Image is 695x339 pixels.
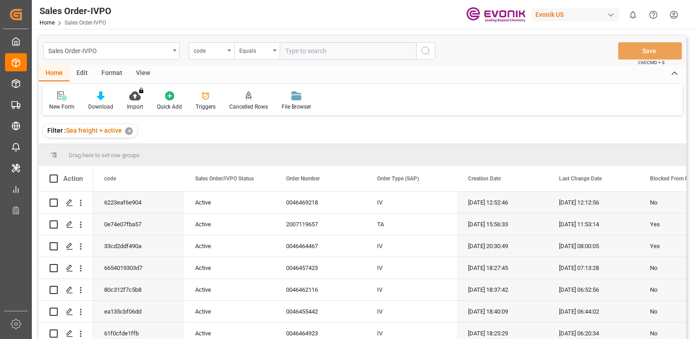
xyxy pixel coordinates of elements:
div: 33cd2ddf490a [93,235,184,257]
div: [DATE] 12:12:56 [548,192,639,213]
div: Active [195,192,264,213]
div: 0046455442 [275,301,366,322]
div: [DATE] 06:52:56 [548,279,639,300]
div: Evonik US [532,8,619,21]
div: Equals [239,45,270,55]
div: ✕ [125,127,133,135]
div: Active [195,258,264,279]
div: Home [39,66,70,81]
div: 6654019303d7 [93,257,184,279]
span: Filter : [47,127,66,134]
div: Press SPACE to select this row. [39,301,93,323]
div: Active [195,236,264,257]
div: 0046464467 [275,235,366,257]
div: 80c312f7c5b8 [93,279,184,300]
div: [DATE] 06:44:02 [548,301,639,322]
span: Last Change Date [559,175,602,182]
div: Quick Add [157,103,182,111]
div: Edit [70,66,95,81]
div: IV [366,192,457,213]
div: Cancelled Rows [229,103,268,111]
div: Press SPACE to select this row. [39,235,93,257]
div: Action [63,174,83,183]
div: Format [95,66,129,81]
input: Type to search [280,42,416,60]
div: IV [366,301,457,322]
div: [DATE] 20:30:49 [457,235,548,257]
div: Sales Order-IVPO [48,45,170,56]
div: 6223eaf6e904 [93,192,184,213]
div: Download [88,103,113,111]
button: search button [416,42,435,60]
a: Home [40,20,55,26]
span: Ctrl/CMD + S [638,59,665,66]
span: Drag here to set row groups [69,152,140,159]
span: Order Type (SAP) [377,175,419,182]
div: Sales Order-IVPO [40,4,111,18]
button: open menu [43,42,180,60]
button: open menu [189,42,234,60]
div: code [194,45,225,55]
div: IV [366,235,457,257]
div: Active [195,214,264,235]
button: open menu [234,42,280,60]
div: 0046457423 [275,257,366,279]
div: 0046462116 [275,279,366,300]
div: Press SPACE to select this row. [39,279,93,301]
div: File Browser [282,103,311,111]
div: [DATE] 15:56:33 [457,214,548,235]
div: TA [366,214,457,235]
span: Sea freight + active [66,127,122,134]
div: [DATE] 12:52:46 [457,192,548,213]
div: [DATE] 07:13:28 [548,257,639,279]
div: View [129,66,157,81]
div: ea135cbf06dd [93,301,184,322]
div: Active [195,301,264,322]
button: Save [618,42,682,60]
button: Help Center [643,5,664,25]
span: code [104,175,116,182]
div: IV [366,279,457,300]
div: [DATE] 11:53:14 [548,214,639,235]
div: New Form [49,103,75,111]
span: Creation Date [468,175,501,182]
div: 2007119657 [275,214,366,235]
div: [DATE] 08:00:05 [548,235,639,257]
button: Evonik US [532,6,623,23]
div: IV [366,257,457,279]
div: Press SPACE to select this row. [39,257,93,279]
span: Sales Order/IVPO Status [195,175,254,182]
div: Triggers [196,103,216,111]
span: Order Number [286,175,320,182]
div: 0e74e07fba57 [93,214,184,235]
button: show 0 new notifications [623,5,643,25]
div: Press SPACE to select this row. [39,192,93,214]
div: [DATE] 18:27:45 [457,257,548,279]
div: Press SPACE to select this row. [39,214,93,235]
div: [DATE] 18:37:42 [457,279,548,300]
div: Active [195,279,264,300]
div: [DATE] 18:40:09 [457,301,548,322]
img: Evonik-brand-mark-Deep-Purple-RGB.jpeg_1700498283.jpeg [466,7,525,23]
div: 0046469218 [275,192,366,213]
